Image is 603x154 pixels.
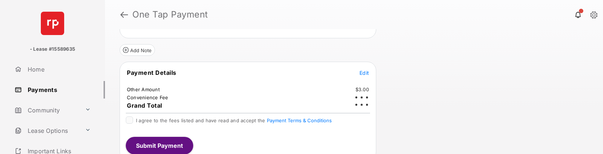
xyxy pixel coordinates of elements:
[136,118,332,123] span: I agree to the fees listed and have read and accept the
[120,44,155,56] button: Add Note
[359,70,369,76] span: Edit
[127,102,162,109] span: Grand Total
[12,122,82,139] a: Lease Options
[12,61,105,78] a: Home
[355,86,369,93] td: $3.00
[41,12,64,35] img: svg+xml;base64,PHN2ZyB4bWxucz0iaHR0cDovL3d3dy53My5vcmcvMjAwMC9zdmciIHdpZHRoPSI2NCIgaGVpZ2h0PSI2NC...
[127,94,169,101] td: Convenience Fee
[267,118,332,123] button: I agree to the fees listed and have read and accept the
[30,46,75,53] p: - Lease #15589635
[12,101,82,119] a: Community
[359,69,369,76] button: Edit
[127,69,176,76] span: Payment Details
[12,81,105,99] a: Payments
[127,86,160,93] td: Other Amount
[132,10,208,19] strong: One Tap Payment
